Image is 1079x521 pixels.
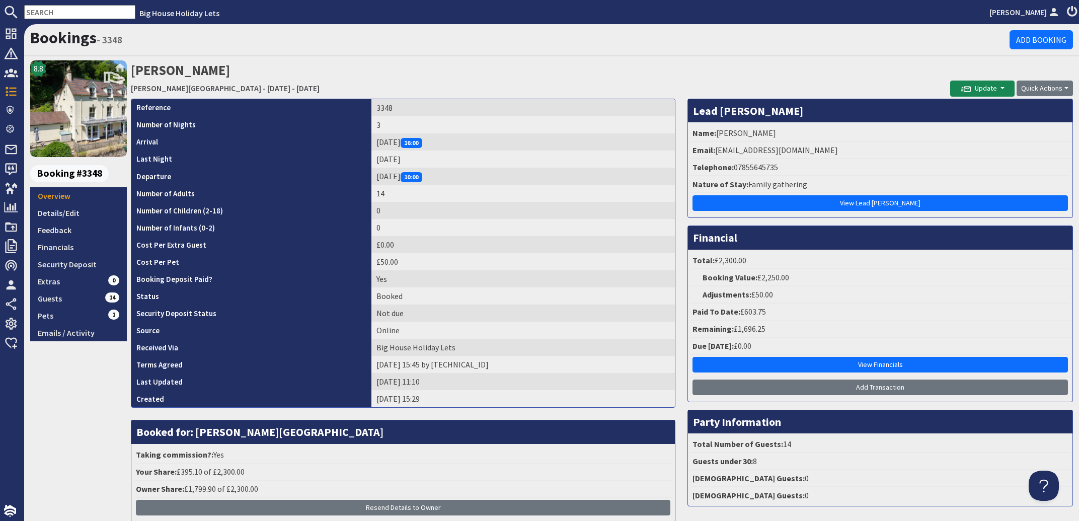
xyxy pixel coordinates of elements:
[692,380,1068,395] a: Add Transaction
[131,390,371,407] th: Created
[131,305,371,322] th: Security Deposit Status
[371,253,675,270] td: £50.00
[131,168,371,185] th: Departure
[690,286,1070,304] li: £50.00
[692,324,734,334] strong: Remaining:
[703,272,757,282] strong: Booking Value:
[371,390,675,407] td: [DATE] 15:29
[690,125,1070,142] li: [PERSON_NAME]
[131,253,371,270] th: Cost Per Pet
[401,138,423,148] span: 16:00
[4,505,16,517] img: staytech_i_w-64f4e8e9ee0a9c174fd5317b4b171b261742d2d393467e5bdba4413f4f884c10.svg
[136,484,184,494] strong: Owner Share:
[371,305,675,322] td: Not due
[690,252,1070,269] li: £2,300.00
[989,6,1061,18] a: [PERSON_NAME]
[961,84,997,93] span: Update
[688,410,1072,433] h3: Party Information
[366,503,441,512] span: Resend Details to Owner
[108,275,119,285] span: 0
[371,373,675,390] td: [DATE] 11:10
[105,292,119,303] span: 14
[371,151,675,168] td: [DATE]
[703,289,751,300] strong: Adjustments:
[371,219,675,236] td: 0
[690,487,1070,503] li: 0
[692,341,734,351] strong: Due [DATE]:
[30,221,127,239] a: Feedback
[30,165,109,182] span: Booking #3348
[690,338,1070,355] li: £0.00
[139,8,219,18] a: Big House Holiday Lets
[131,60,950,96] h2: [PERSON_NAME]
[690,321,1070,338] li: £1,696.25
[30,324,127,341] a: Emails / Activity
[371,339,675,356] td: Big House Holiday Lets
[692,255,715,265] strong: Total:
[131,287,371,305] th: Status
[30,60,127,157] a: Holly Tree House's icon8.8
[131,373,371,390] th: Last Updated
[692,490,805,500] strong: [DEMOGRAPHIC_DATA] Guests:
[30,307,127,324] a: Pets1
[131,151,371,168] th: Last Night
[371,270,675,287] td: Yes
[690,269,1070,286] li: £2,250.00
[30,256,127,273] a: Security Deposit
[690,304,1070,321] li: £603.75
[371,116,675,133] td: 3
[371,202,675,219] td: 0
[30,204,127,221] a: Details/Edit
[692,456,753,466] strong: Guests under 30:
[131,99,371,116] th: Reference
[1029,471,1059,501] iframe: Toggle Customer Support
[692,179,748,189] strong: Nature of Stay:
[30,28,97,48] a: Bookings
[134,464,672,481] li: £395.10 of £2,300.00
[97,34,122,46] small: - 3348
[690,176,1070,193] li: Family gathering
[1010,30,1073,49] a: Add Booking
[371,168,675,185] td: [DATE]
[30,187,127,204] a: Overview
[371,236,675,253] td: £0.00
[371,185,675,202] td: 14
[136,450,213,460] strong: Taking commission?:
[24,5,135,19] input: SEARCH
[131,270,371,287] th: Booking Deposit Paid?
[688,99,1072,122] h3: Lead [PERSON_NAME]
[30,239,127,256] a: Financials
[267,83,320,93] a: [DATE] - [DATE]
[131,219,371,236] th: Number of Infants (0-2)
[692,162,734,172] strong: Telephone:
[371,99,675,116] td: 3348
[690,159,1070,176] li: 07855645735
[131,420,675,443] h3: Booked for: [PERSON_NAME][GEOGRAPHIC_DATA]
[30,60,127,157] img: Holly Tree House's icon
[30,273,127,290] a: Extras0
[950,81,1015,97] button: Update
[692,439,783,449] strong: Total Number of Guests:
[136,467,177,477] strong: Your Share:
[401,172,423,182] span: 10:00
[692,195,1068,211] a: View Lead [PERSON_NAME]
[371,356,675,373] td: [DATE] 15:45 by [TECHNICAL_ID]
[690,453,1070,470] li: 8
[30,165,123,182] a: Booking #3348
[134,446,672,464] li: Yes
[1017,81,1073,96] button: Quick Actions
[131,339,371,356] th: Received Via
[690,470,1070,487] li: 0
[263,83,266,93] span: -
[131,236,371,253] th: Cost Per Extra Guest
[690,436,1070,453] li: 14
[690,142,1070,159] li: [EMAIL_ADDRESS][DOMAIN_NAME]
[692,357,1068,373] a: View Financials
[371,287,675,305] td: Booked
[131,133,371,151] th: Arrival
[131,185,371,202] th: Number of Adults
[131,322,371,339] th: Source
[134,481,672,498] li: £1,799.90 of £2,300.00
[34,62,43,75] span: 8.8
[371,322,675,339] td: Online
